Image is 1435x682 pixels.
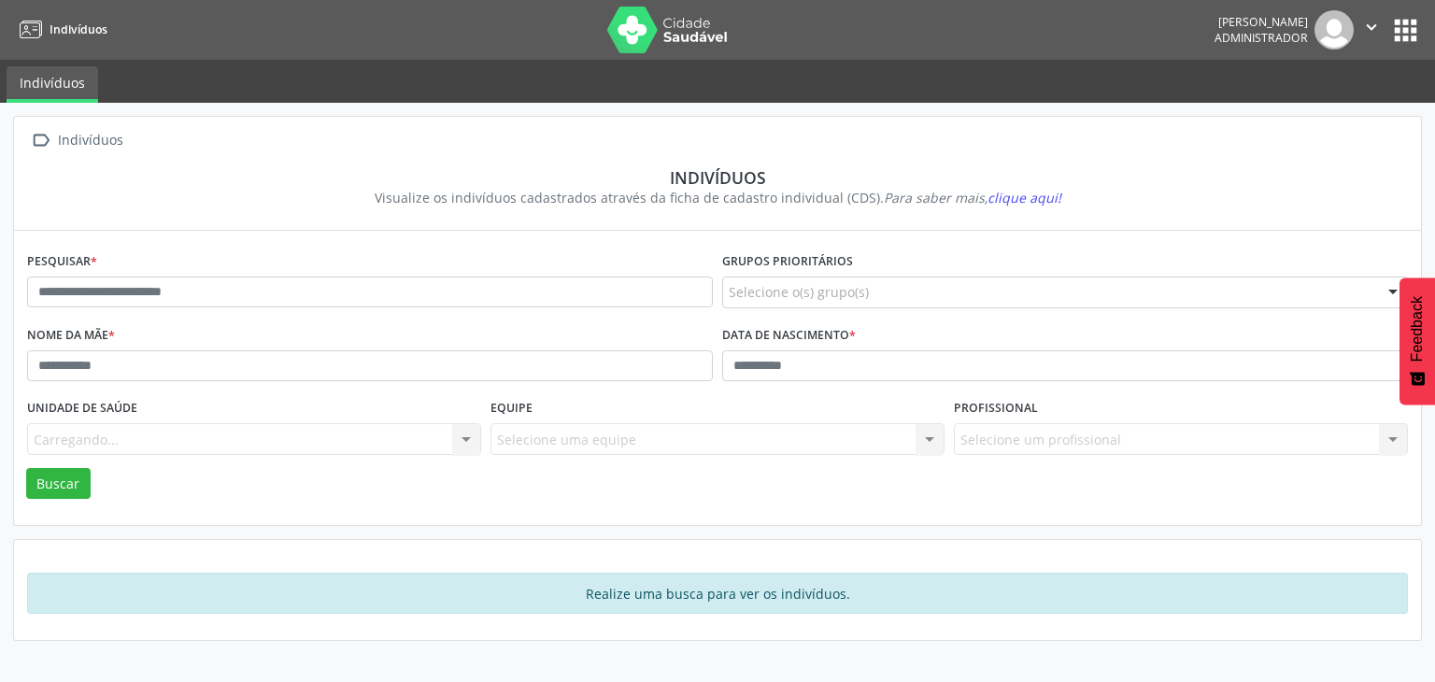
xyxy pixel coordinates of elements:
label: Unidade de saúde [27,394,137,423]
a: Indivíduos [7,66,98,103]
label: Equipe [490,394,533,423]
button:  [1354,10,1389,50]
div: Indivíduos [54,127,126,154]
button: Buscar [26,468,91,500]
label: Data de nascimento [722,321,856,350]
div: Realize uma busca para ver os indivíduos. [27,573,1408,614]
span: Indivíduos [50,21,107,37]
span: Feedback [1409,296,1426,362]
button: Feedback - Mostrar pesquisa [1399,277,1435,405]
i:  [1361,17,1382,37]
button: apps [1389,14,1422,47]
div: Indivíduos [40,167,1395,188]
label: Grupos prioritários [722,248,853,277]
img: img [1314,10,1354,50]
span: Administrador [1215,30,1308,46]
i:  [27,127,54,154]
label: Profissional [954,394,1038,423]
div: [PERSON_NAME] [1215,14,1308,30]
div: Visualize os indivíduos cadastrados através da ficha de cadastro individual (CDS). [40,188,1395,207]
i: Para saber mais, [884,189,1061,206]
span: clique aqui! [987,189,1061,206]
span: Selecione o(s) grupo(s) [729,282,869,302]
label: Pesquisar [27,248,97,277]
a: Indivíduos [13,14,107,45]
a:  Indivíduos [27,127,126,154]
label: Nome da mãe [27,321,115,350]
